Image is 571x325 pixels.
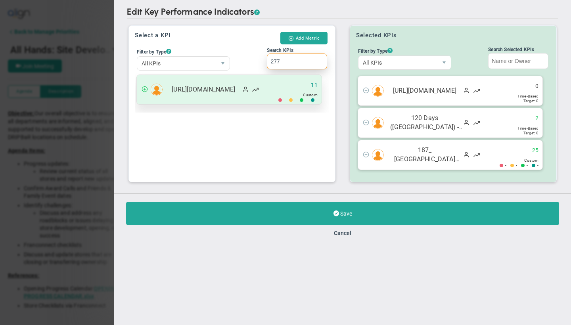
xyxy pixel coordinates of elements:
span: [URL][DOMAIN_NAME] [167,85,240,94]
span: 187_ [GEOGRAPHIC_DATA][US_STATE][GEOGRAPHIC_DATA][GEOGRAPHIC_DATA] [388,146,462,164]
span: - [316,97,318,102]
span: - [305,97,307,102]
input: Search KPIs [267,54,327,69]
div: Search Selected KPIs [488,47,548,52]
div: Filter by Type [358,47,451,55]
div: Filter by Type [137,48,230,55]
span: All KPIs [358,56,437,69]
input: Search Selected KPIs [488,53,548,69]
span: select [216,57,230,70]
span: Priority [473,152,480,158]
div: Target Option [278,93,318,97]
h3: Selected KPIs [356,32,397,39]
span: 120 Days ([GEOGRAPHIC_DATA]) - December [388,114,462,132]
div: Target Option [500,158,539,163]
span: 11 [311,81,317,89]
span: - [516,163,517,168]
span: - [295,97,296,102]
span: [URL][DOMAIN_NAME] [388,86,462,96]
span: - [284,97,285,102]
span: 2 [535,115,538,122]
span: 0 [523,99,538,103]
span: - [527,163,528,168]
span: 0 [523,131,538,135]
span: Manually Updated [463,151,469,157]
img: Danny Grammenopoulos [372,85,384,97]
span: 25 [532,147,538,154]
span: Priority [252,86,259,93]
span: Click to remove KPI Card [358,119,372,128]
span: Manually Updated [463,87,469,93]
span: - [537,163,538,168]
span: Manually Updated [463,119,469,125]
img: Danny Grammenopoulos [151,84,163,96]
button: Cancel [334,230,351,236]
button: Save [126,202,559,225]
h2: Edit Key Performance Indicators [127,6,558,19]
span: Save [340,210,352,217]
div: Target Option [517,94,539,99]
span: Click to remove KPI Card [358,151,372,160]
span: Priority [473,88,480,94]
button: Add Metric [280,32,328,44]
div: Target Option [517,126,539,131]
div: Search KPIs [267,48,327,53]
span: Click to remove KPI Card [358,86,372,96]
span: 0 [535,82,538,90]
img: Danny Grammenopoulos [372,149,384,161]
span: select [437,56,451,69]
span: Manually Updated [242,86,249,92]
img: Danny Grammenopoulos [372,117,384,129]
span: - [505,163,506,168]
span: Priority [473,120,480,126]
span: All KPIs [137,57,216,70]
h3: Select a KPI [135,32,280,40]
